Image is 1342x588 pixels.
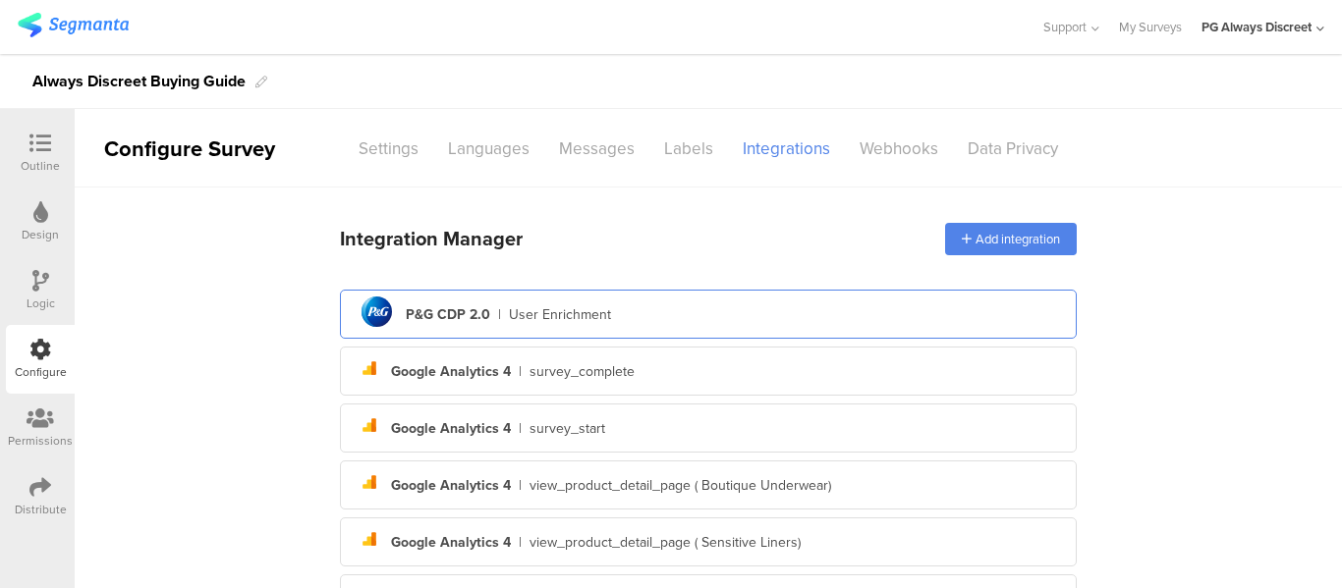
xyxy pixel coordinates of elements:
[32,66,246,97] div: Always Discreet Buying Guide
[15,363,67,381] div: Configure
[27,294,55,312] div: Logic
[433,132,544,166] div: Languages
[1043,18,1087,36] span: Support
[15,501,67,518] div: Distribute
[406,304,490,325] div: P&G CDP 2.0
[544,132,649,166] div: Messages
[8,432,73,450] div: Permissions
[530,532,801,553] div: view_product_detail_page ( Sensitive Liners)
[953,132,1073,166] div: Data Privacy
[519,361,522,382] div: |
[391,475,511,496] div: Google Analytics 4
[391,361,511,382] div: Google Analytics 4
[728,132,845,166] div: Integrations
[391,418,511,439] div: Google Analytics 4
[845,132,953,166] div: Webhooks
[519,532,522,553] div: |
[1202,18,1312,36] div: PG Always Discreet
[391,532,511,553] div: Google Analytics 4
[530,475,831,496] div: view_product_detail_page ( Boutique Underwear)
[649,132,728,166] div: Labels
[530,418,605,439] div: survey_start
[498,304,501,325] div: |
[945,223,1077,255] div: Add integration
[22,226,59,243] div: Design
[340,224,523,253] div: Integration Manager
[344,132,433,166] div: Settings
[519,418,522,439] div: |
[75,133,301,165] div: Configure Survey
[18,13,129,37] img: segmanta logo
[519,475,522,496] div: |
[530,361,635,382] div: survey_complete
[509,304,611,325] div: User Enrichment
[21,157,60,175] div: Outline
